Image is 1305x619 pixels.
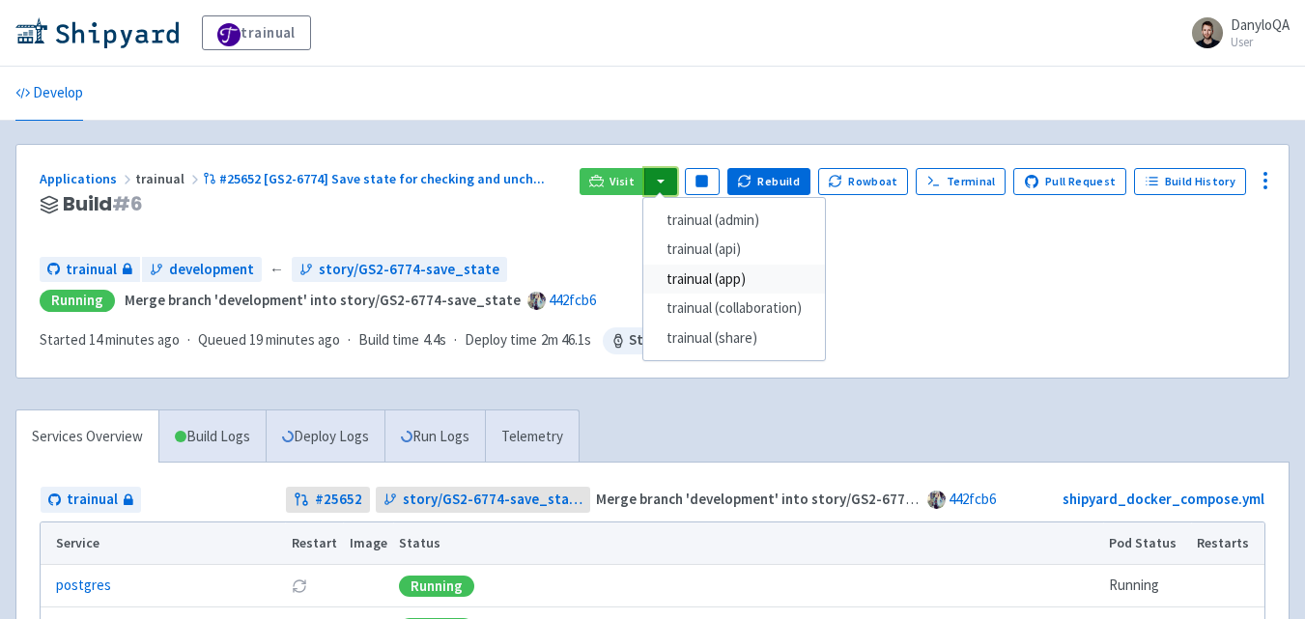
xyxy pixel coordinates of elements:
[1231,15,1290,34] span: DanyloQA
[15,17,179,48] img: Shipyard logo
[384,410,485,464] a: Run Logs
[643,206,825,236] a: trainual (admin)
[266,410,384,464] a: Deploy Logs
[198,330,340,349] span: Queued
[643,294,825,324] a: trainual (collaboration)
[916,168,1006,195] a: Terminal
[393,522,1103,565] th: Status
[358,329,419,352] span: Build time
[643,265,825,295] a: trainual (app)
[949,490,996,508] a: 442fcb6
[169,259,254,281] span: development
[541,329,591,352] span: 2m 46.1s
[40,257,140,283] a: trainual
[610,174,635,189] span: Visit
[15,67,83,121] a: Develop
[41,522,285,565] th: Service
[285,522,343,565] th: Restart
[142,257,262,283] a: development
[603,327,785,354] span: Stopping in 2 hr 45 min
[292,578,307,594] button: Restart pod
[40,170,135,187] a: Applications
[67,489,118,511] span: trainual
[596,490,992,508] strong: Merge branch 'development' into story/GS2-6774-save_state
[818,168,909,195] button: Rowboat
[16,410,158,464] a: Services Overview
[1231,36,1290,48] small: User
[63,193,143,215] span: Build
[202,15,311,50] a: trainual
[1063,490,1264,508] a: shipyard_docker_compose.yml
[643,324,825,353] a: trainual (share)
[219,170,545,187] span: #25652 [GS2-6774] Save state for checking and unch ...
[66,259,117,281] span: trainual
[1180,17,1290,48] a: DanyloQA User
[403,489,582,511] span: story/GS2-6774-save_state
[399,576,474,597] div: Running
[1134,168,1246,195] a: Build History
[485,410,579,464] a: Telemetry
[1103,565,1191,607] td: Running
[580,168,645,195] a: Visit
[465,329,537,352] span: Deploy time
[315,489,362,511] strong: # 25652
[40,327,785,354] div: · · ·
[727,168,810,195] button: Rebuild
[40,330,180,349] span: Started
[376,487,590,513] a: story/GS2-6774-save_state
[1103,522,1191,565] th: Pod Status
[89,330,180,349] time: 14 minutes ago
[40,290,115,312] div: Running
[319,259,499,281] span: story/GS2-6774-save_state
[159,410,266,464] a: Build Logs
[1013,168,1126,195] a: Pull Request
[249,330,340,349] time: 19 minutes ago
[343,522,393,565] th: Image
[41,487,141,513] a: trainual
[135,170,203,187] span: trainual
[203,170,548,187] a: #25652 [GS2-6774] Save state for checking and unch...
[1191,522,1264,565] th: Restarts
[286,487,370,513] a: #25652
[685,168,720,195] button: Pause
[125,291,521,309] strong: Merge branch 'development' into story/GS2-6774-save_state
[270,259,284,281] span: ←
[549,291,596,309] a: 442fcb6
[423,329,446,352] span: 4.4s
[56,575,111,597] a: postgres
[292,257,507,283] a: story/GS2-6774-save_state
[112,190,143,217] span: # 6
[643,235,825,265] a: trainual (api)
